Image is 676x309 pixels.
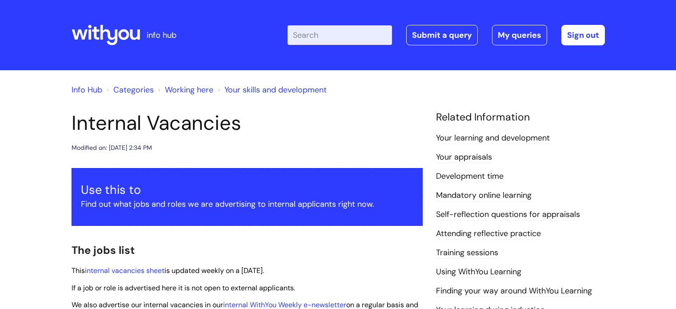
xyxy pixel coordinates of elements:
[436,111,605,124] h4: Related Information
[436,285,592,297] a: Finding your way around WithYou Learning
[156,83,213,97] li: Working here
[436,152,492,163] a: Your appraisals
[436,190,532,201] a: Mandatory online learning
[72,283,295,293] span: If a job or role is advertised here it is not open to external applicants.
[436,247,498,259] a: Training sessions
[85,266,164,275] a: internal vacancies sheet
[72,243,135,257] span: The jobs list
[436,209,580,221] a: Self-reflection questions for appraisals
[492,25,547,45] a: My queries
[288,25,605,45] div: | -
[165,84,213,95] a: Working here
[104,83,154,97] li: Solution home
[113,84,154,95] a: Categories
[72,266,264,275] span: This is updated weekly on a [DATE].
[436,132,550,144] a: Your learning and development
[72,84,102,95] a: Info Hub
[436,228,541,240] a: Attending reflective practice
[216,83,327,97] li: Your skills and development
[436,171,504,182] a: Development time
[288,25,392,45] input: Search
[561,25,605,45] a: Sign out
[436,266,521,278] a: Using WithYou Learning
[81,197,413,211] p: Find out what jobs and roles we are advertising to internal applicants right now.
[72,142,152,153] div: Modified on: [DATE] 2:34 PM
[224,84,327,95] a: Your skills and development
[81,183,413,197] h3: Use this to
[147,28,176,42] p: info hub
[72,111,423,135] h1: Internal Vacancies
[406,25,478,45] a: Submit a query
